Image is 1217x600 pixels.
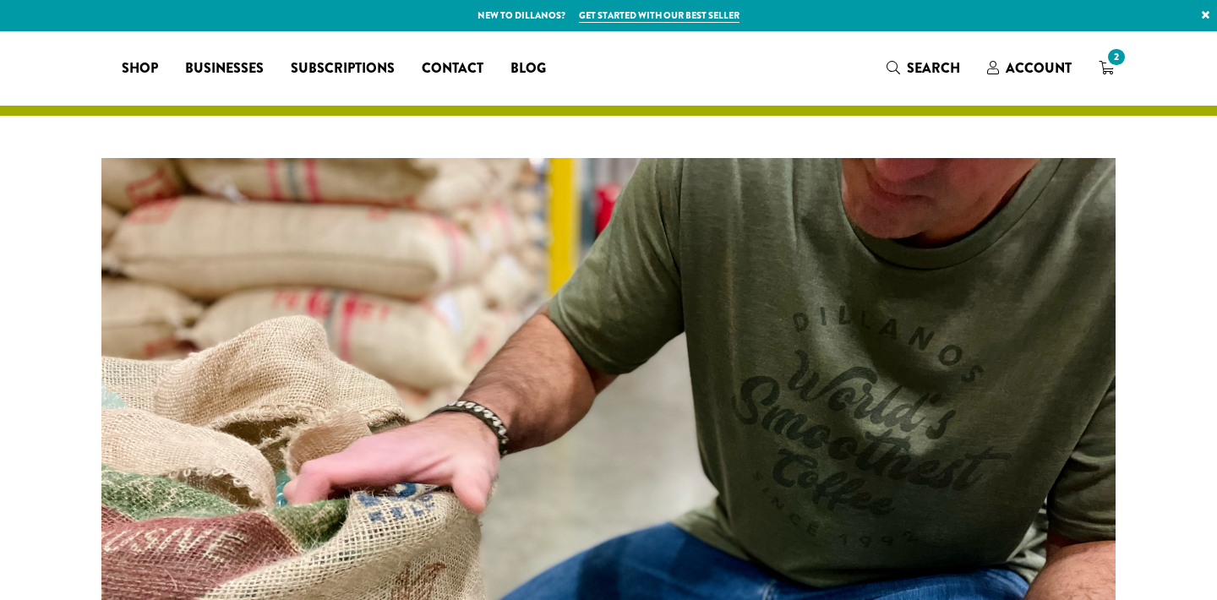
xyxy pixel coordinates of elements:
a: Shop [108,55,172,82]
span: Shop [122,58,158,79]
span: Search [907,58,960,78]
span: 2 [1105,46,1127,68]
span: Blog [510,58,546,79]
span: Businesses [185,58,264,79]
a: Get started with our best seller [579,8,739,23]
span: Account [1006,58,1072,78]
span: Subscriptions [291,58,395,79]
a: Search [873,54,974,82]
span: Contact [422,58,483,79]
